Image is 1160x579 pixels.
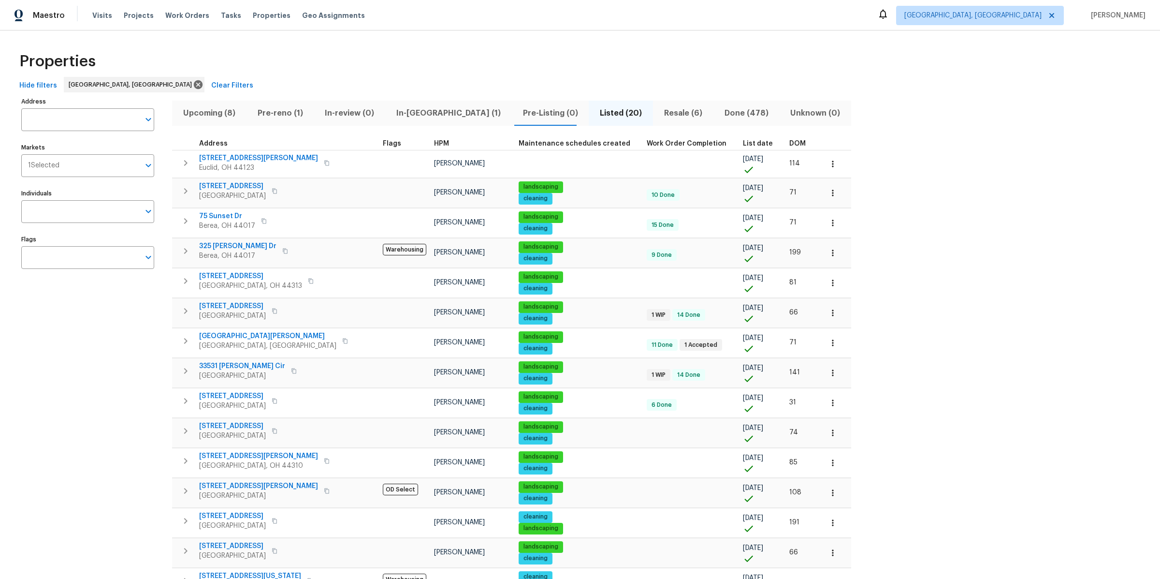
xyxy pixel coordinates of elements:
span: 15 Done [648,221,678,229]
span: 1 Selected [28,162,59,170]
span: landscaping [520,393,562,401]
span: Geo Assignments [302,11,365,20]
span: 1 WIP [648,371,669,379]
span: Tasks [221,12,241,19]
span: [STREET_ADDRESS] [199,391,266,401]
span: [GEOGRAPHIC_DATA] [199,431,266,441]
label: Address [21,99,154,104]
span: 191 [789,519,799,526]
span: cleaning [520,513,551,521]
span: cleaning [520,494,551,503]
span: [DATE] [743,455,763,461]
span: 71 [789,339,797,346]
span: [PERSON_NAME] [434,399,485,406]
span: [GEOGRAPHIC_DATA] [199,191,266,201]
span: 9 Done [648,251,676,259]
span: [GEOGRAPHIC_DATA], [GEOGRAPHIC_DATA] [904,11,1042,20]
span: 141 [789,369,800,376]
span: [PERSON_NAME] [434,189,485,196]
span: Done (478) [719,106,774,120]
span: 108 [789,489,801,496]
button: Open [142,205,155,218]
span: landscaping [520,423,562,431]
span: 325 [PERSON_NAME] Dr [199,241,276,251]
span: 31 [789,399,796,406]
span: [PERSON_NAME] [434,519,485,526]
span: [DATE] [743,395,763,401]
span: [DATE] [743,215,763,222]
span: 114 [789,160,800,167]
span: Properties [253,11,290,20]
span: 10 Done [648,191,679,199]
span: [GEOGRAPHIC_DATA] [199,551,266,561]
span: cleaning [520,254,551,263]
span: [DATE] [743,365,763,371]
span: [PERSON_NAME] [434,160,485,167]
span: Maestro [33,11,65,20]
span: [PERSON_NAME] [434,249,485,256]
span: [DATE] [743,425,763,431]
label: Individuals [21,191,154,196]
span: [DATE] [743,335,763,341]
span: 71 [789,219,797,226]
span: 81 [789,279,797,286]
span: cleaning [520,284,551,293]
span: landscaping [520,524,562,533]
span: Upcoming (8) [178,106,241,120]
span: cleaning [520,344,551,353]
span: [GEOGRAPHIC_DATA] [199,521,266,531]
button: Open [142,251,155,264]
span: 199 [789,249,801,256]
span: 6 Done [648,401,676,409]
span: [PERSON_NAME] [434,429,485,436]
span: 1 WIP [648,311,669,319]
span: landscaping [520,453,562,461]
span: [PERSON_NAME] [434,369,485,376]
label: Markets [21,145,154,150]
span: List date [743,140,773,147]
span: [STREET_ADDRESS] [199,511,266,521]
span: [DATE] [743,485,763,491]
span: OD Select [383,484,418,495]
span: Properties [19,57,96,66]
span: [PERSON_NAME] [1087,11,1145,20]
span: Resale (6) [659,106,708,120]
span: [GEOGRAPHIC_DATA] [199,401,266,411]
span: [DATE] [743,305,763,312]
span: [DATE] [743,275,763,282]
span: [STREET_ADDRESS][PERSON_NAME] [199,481,318,491]
span: Projects [124,11,154,20]
span: 11 Done [648,341,677,349]
span: [DATE] [743,245,763,252]
span: [DATE] [743,156,763,163]
span: landscaping [520,363,562,371]
span: Pre-reno (1) [252,106,308,120]
span: [PERSON_NAME] [434,459,485,466]
span: [GEOGRAPHIC_DATA] [199,491,318,501]
button: Clear Filters [207,77,257,95]
span: [STREET_ADDRESS] [199,421,266,431]
span: 75 Sunset Dr [199,211,255,221]
span: landscaping [520,483,562,491]
span: landscaping [520,213,562,221]
span: Berea, OH 44017 [199,221,255,231]
div: [GEOGRAPHIC_DATA], [GEOGRAPHIC_DATA] [64,77,204,92]
span: 14 Done [673,311,704,319]
span: [GEOGRAPHIC_DATA] [199,311,266,321]
span: HPM [434,140,449,147]
span: 33531 [PERSON_NAME] Cir [199,361,285,371]
span: [GEOGRAPHIC_DATA], [GEOGRAPHIC_DATA] [69,80,196,89]
span: In-[GEOGRAPHIC_DATA] (1) [391,106,506,120]
span: cleaning [520,374,551,383]
span: [STREET_ADDRESS] [199,301,266,311]
span: [PERSON_NAME] [434,549,485,556]
button: Open [142,113,155,126]
span: Visits [92,11,112,20]
span: cleaning [520,314,551,323]
span: landscaping [520,243,562,251]
span: cleaning [520,194,551,203]
span: [GEOGRAPHIC_DATA], OH 44310 [199,461,318,471]
span: Pre-Listing (0) [518,106,583,120]
span: cleaning [520,464,551,473]
span: [DATE] [743,185,763,192]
